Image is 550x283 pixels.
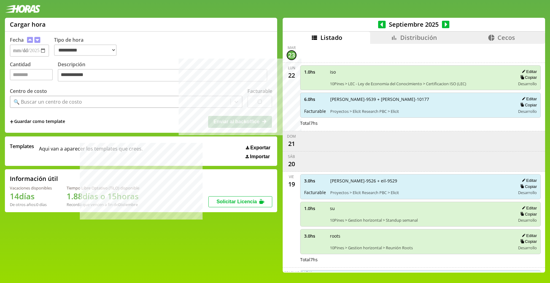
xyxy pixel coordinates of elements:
span: Septiembre 2025 [386,20,442,29]
button: Exportar [244,145,272,151]
span: Listado [320,33,342,42]
img: logotipo [5,5,41,13]
span: Importar [250,154,270,159]
button: Editar [520,233,537,238]
div: Tiempo Libre Optativo (TiLO) disponible [67,185,139,191]
div: sáb [288,154,295,159]
textarea: Descripción [58,69,267,82]
button: Editar [520,178,537,183]
select: Tipo de hora [54,44,117,56]
span: iso [330,69,511,75]
span: [PERSON_NAME]-9526 + eil-9529 [330,178,511,184]
button: Editar [520,96,537,101]
h1: 14 días [10,191,52,202]
div: Total 7 hs [300,120,541,126]
span: Desarrollo [518,109,537,114]
div: Total 7 hs [300,257,541,262]
span: 1.0 hs [304,205,326,211]
span: Facturable [304,108,326,114]
span: Distribución [400,33,437,42]
span: Cecos [498,33,515,42]
span: roots [330,233,511,239]
div: De otros años: 0 días [10,202,52,207]
span: Desarrollo [518,217,537,223]
span: Desarrollo [518,190,537,195]
span: Solicitar Licencia [216,199,257,204]
h2: Información útil [10,174,58,183]
label: Fecha [10,36,24,43]
div: 🔍 Buscar un centro de costo [14,98,82,105]
h1: Cargar hora [10,20,46,29]
input: Cantidad [10,69,53,80]
button: Copiar [518,102,537,108]
span: Templates [10,143,34,150]
span: su [330,205,511,211]
span: [PERSON_NAME]-9539 + [PERSON_NAME]-10177 [330,96,511,102]
span: Proyectos > Elicit Research PBC > Elicit [330,109,511,114]
h1: 1.88 días o 15 horas [67,191,139,202]
button: Solicitar Licencia [208,196,272,207]
div: mar [288,45,296,50]
div: [DEMOGRAPHIC_DATA] [271,270,312,275]
span: 1.0 hs [304,69,326,75]
span: Desarrollo [518,81,537,86]
div: lun [288,65,295,71]
span: Facturable [304,189,326,195]
div: dom [287,134,296,139]
span: + [10,118,14,125]
div: 21 [287,139,296,149]
button: Editar [520,205,537,211]
b: Diciembre [118,202,138,207]
button: Copiar [518,75,537,80]
span: 3.0 hs [304,178,326,184]
button: Editar [520,69,537,74]
span: 10Pines > Gestion horizontal > Reunión Roots [330,245,511,250]
button: Copiar [518,212,537,217]
div: 23 [287,50,296,60]
label: Centro de costo [10,88,47,94]
span: Aqui van a aparecer los templates que crees. [39,143,143,159]
button: Copiar [518,184,537,189]
span: +Guardar como template [10,118,65,125]
label: Facturable [247,88,272,94]
span: Desarrollo [518,245,537,250]
span: 10Pines > LEC - Ley de Economia del Conocimiento > Certificacion ISO (LEC) [330,81,511,86]
div: 20 [287,159,296,169]
button: Copiar [518,239,537,244]
div: scrollable content [283,44,545,272]
span: 6.0 hs [304,96,326,102]
span: 3.0 hs [304,233,326,239]
div: Recordá que vencen a fin de [67,202,139,207]
label: Descripción [58,61,272,83]
div: vie [289,174,294,179]
span: 10Pines > Gestion horizontal > Standup semanal [330,217,511,223]
label: Cantidad [10,61,58,83]
span: Exportar [250,145,270,151]
div: 19 [287,179,296,189]
div: Vacaciones disponibles [10,185,52,191]
span: Proyectos > Elicit Research PBC > Elicit [330,190,511,195]
label: Tipo de hora [54,36,122,57]
div: 22 [287,71,296,80]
